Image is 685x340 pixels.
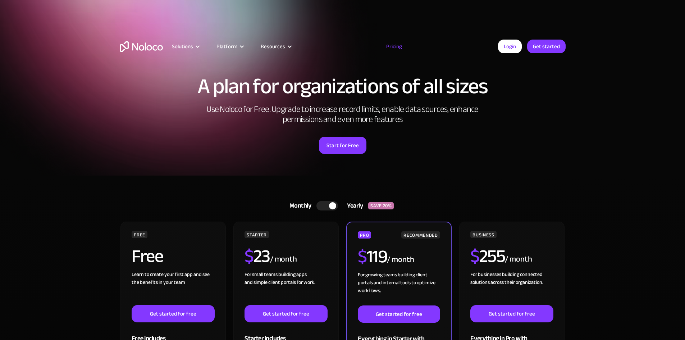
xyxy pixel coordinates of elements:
div: Resources [261,42,285,51]
div: PRO [358,231,371,239]
a: Start for Free [319,137,366,154]
div: Platform [216,42,237,51]
h2: 23 [245,247,270,265]
div: FREE [132,231,147,238]
h1: A plan for organizations of all sizes [120,76,566,97]
h2: 119 [358,248,387,266]
div: / month [270,254,297,265]
div: RECOMMENDED [401,231,440,239]
a: Get started for free [358,305,440,323]
div: / month [505,254,532,265]
span: $ [470,239,479,273]
div: Platform [207,42,252,51]
a: Get started for free [245,305,327,322]
div: For businesses building connected solutions across their organization. ‍ [470,271,553,305]
div: For small teams building apps and simple client portals for work. ‍ [245,271,327,305]
span: $ [358,240,367,273]
a: Get started for free [132,305,214,322]
h2: Free [132,247,163,265]
div: / month [387,254,414,266]
a: Get started for free [470,305,553,322]
div: Monthly [280,200,317,211]
div: Resources [252,42,300,51]
div: Yearly [338,200,368,211]
a: home [120,41,163,52]
h2: Use Noloco for Free. Upgrade to increase record limits, enable data sources, enhance permissions ... [199,104,487,124]
a: Pricing [377,42,411,51]
div: STARTER [245,231,269,238]
div: SAVE 20% [368,202,394,209]
div: For growing teams building client portals and internal tools to optimize workflows. [358,271,440,305]
div: BUSINESS [470,231,496,238]
h2: 255 [470,247,505,265]
a: Login [498,40,522,53]
div: Learn to create your first app and see the benefits in your team ‍ [132,271,214,305]
a: Get started [527,40,566,53]
div: Solutions [163,42,207,51]
span: $ [245,239,254,273]
div: Solutions [172,42,193,51]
